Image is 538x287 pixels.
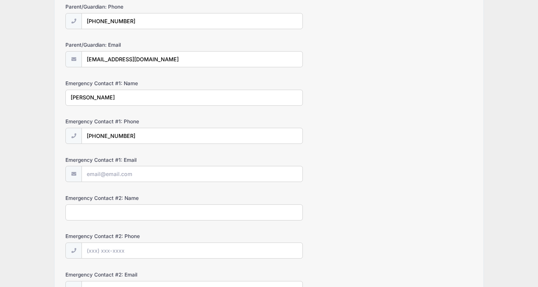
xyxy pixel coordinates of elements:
[65,41,201,49] label: Parent/Guardian: Email
[65,232,201,240] label: Emergency Contact #2: Phone
[65,194,201,202] label: Emergency Contact #2: Name
[65,3,201,10] label: Parent/Guardian: Phone
[82,13,303,29] input: (xxx) xxx-xxxx
[82,128,303,144] input: (xxx) xxx-xxxx
[82,51,303,67] input: email@email.com
[82,166,303,182] input: email@email.com
[65,271,201,278] label: Emergency Contact #2: Email
[65,118,201,125] label: Emergency Contact #1: Phone
[82,243,303,259] input: (xxx) xxx-xxxx
[65,80,201,87] label: Emergency Contact #1: Name
[65,156,201,164] label: Emergency Contact #1: Email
